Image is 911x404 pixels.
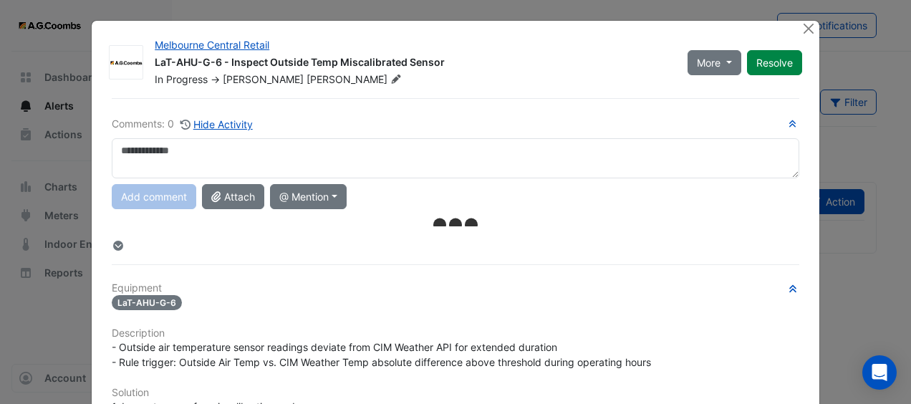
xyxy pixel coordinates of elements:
span: - Outside air temperature sensor readings deviate from CIM Weather API for extended duration - Ru... [112,341,651,368]
h6: Solution [112,387,799,399]
fa-layers: More [112,241,125,251]
span: [PERSON_NAME] [307,72,404,87]
button: Resolve [747,50,802,75]
img: AG Coombs [110,56,143,70]
div: LaT-AHU-G-6 - Inspect Outside Temp Miscalibrated Sensor [155,55,670,72]
button: More [688,50,741,75]
span: [PERSON_NAME] [223,73,304,85]
button: Hide Activity [180,116,254,133]
span: LaT-AHU-G-6 [112,295,182,310]
div: Comments: 0 [112,116,254,133]
h6: Equipment [112,282,799,294]
button: @ Mention [270,184,347,209]
a: Melbourne Central Retail [155,39,269,51]
button: Close [801,21,816,36]
button: Attach [202,184,264,209]
span: More [697,55,720,70]
h6: Description [112,327,799,340]
span: -> [211,73,220,85]
span: In Progress [155,73,208,85]
div: Open Intercom Messenger [862,355,897,390]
